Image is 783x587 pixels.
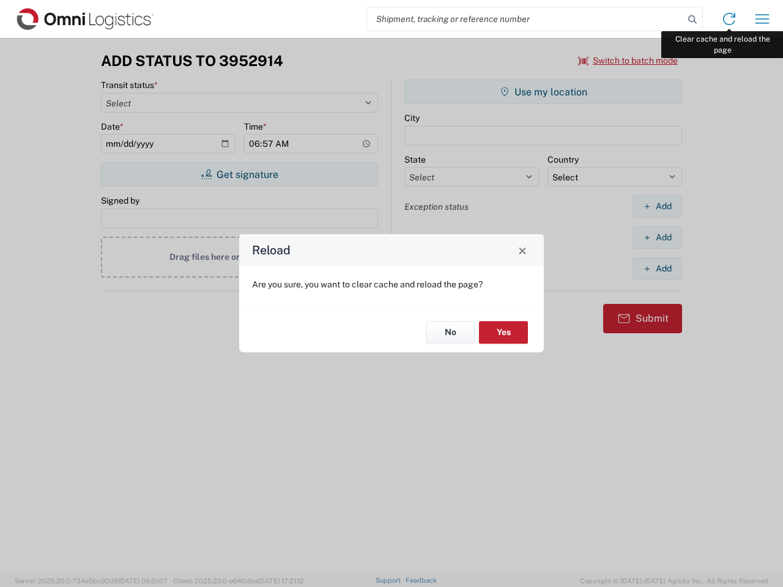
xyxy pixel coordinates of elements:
input: Shipment, tracking or reference number [367,7,684,31]
p: Are you sure, you want to clear cache and reload the page? [252,279,531,290]
button: Close [514,242,531,259]
button: No [426,321,475,344]
h4: Reload [252,242,291,259]
button: Yes [479,321,528,344]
